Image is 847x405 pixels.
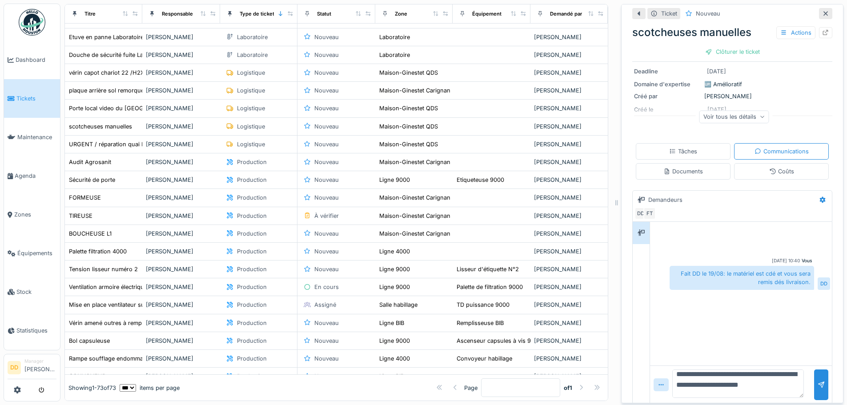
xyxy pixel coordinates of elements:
div: Logistique [237,122,265,131]
div: [PERSON_NAME] [146,158,216,166]
div: Ligne 9000 [379,283,410,291]
div: Nouveau [314,193,339,202]
div: [PERSON_NAME] [534,68,604,77]
div: Maison-Ginestet Carignan [379,193,450,202]
div: À vérifier [314,212,339,220]
div: Laboratoire [379,33,410,41]
div: Maison-Ginestet QDS [379,140,438,148]
div: En cours [314,283,339,291]
div: [PERSON_NAME] [534,104,604,112]
div: CONVOYEUR [69,372,106,381]
div: TIREUSE [69,212,92,220]
div: DD [818,277,830,290]
span: Statistiques [16,326,56,335]
div: Nouveau [314,176,339,184]
div: [PERSON_NAME] [146,193,216,202]
div: Tension lisseur numéro 2 [69,265,138,273]
div: [PERSON_NAME] [146,301,216,309]
div: Salle habillage [379,301,417,309]
div: Logistique [237,140,265,148]
div: Maison-Ginestet QDS [379,68,438,77]
div: 🆙 Amélioratif [634,80,831,88]
span: Stock [16,288,56,296]
div: Responsable [162,10,193,17]
a: Équipements [4,234,60,273]
div: [PERSON_NAME] [534,319,604,327]
div: Ascenseur capsules à vis 9000 [457,337,542,345]
div: [PERSON_NAME] [534,372,604,381]
div: Nouveau [314,122,339,131]
div: Assigné [314,301,336,309]
div: [PERSON_NAME] [534,158,604,166]
div: Production [237,301,267,309]
div: Page [464,383,478,392]
a: Tickets [4,79,60,118]
div: Deadline [634,67,701,76]
div: Logistique [237,68,265,77]
li: [PERSON_NAME] [24,358,56,377]
div: Documents [663,167,703,176]
div: Production [237,158,267,166]
div: Production [237,212,267,220]
div: [PERSON_NAME] [534,33,604,41]
div: [PERSON_NAME] [534,51,604,59]
div: [PERSON_NAME] [146,68,216,77]
div: Équipement [472,10,502,17]
div: Maison-Ginestet QDS [379,122,438,131]
div: Audit Agrosanit [69,158,111,166]
div: [DATE] [707,67,726,76]
div: [PERSON_NAME] [534,86,604,95]
div: [PERSON_NAME] [534,212,604,220]
span: Agenda [15,172,56,180]
span: Dashboard [16,56,56,64]
div: Actions [776,26,815,39]
a: Statistiques [4,311,60,350]
div: [PERSON_NAME] [146,212,216,220]
a: Dashboard [4,40,60,79]
div: Nouveau [314,140,339,148]
div: Nouveau [314,247,339,256]
div: Mise en place ventilateur sur armoire TD puissance 9000 [69,301,224,309]
div: [PERSON_NAME] [534,301,604,309]
div: Etiqueteuse 9000 [457,176,504,184]
div: Demandeurs [648,196,682,204]
div: Voir tous les détails [699,110,769,123]
div: Coûts [769,167,794,176]
img: Badge_color-CXgf-gQk.svg [19,9,45,36]
div: Sécurité de porte [69,176,115,184]
div: Manager [24,358,56,365]
li: DD [8,361,21,374]
div: [PERSON_NAME] [146,33,216,41]
div: Demandé par [550,10,582,17]
div: [PERSON_NAME] [146,229,216,238]
div: Nouveau [314,33,339,41]
div: Maison-Ginestet Carignan [379,212,450,220]
div: Zone [395,10,407,17]
div: Nouveau [314,68,339,77]
span: Équipements [17,249,56,257]
div: Maison-Ginestet QDS [379,104,438,112]
div: Production [237,229,267,238]
div: Ticket [661,9,677,18]
div: FT [643,207,656,220]
div: Showing 1 - 73 of 73 [68,383,116,392]
div: Ligne 9000 [379,265,410,273]
div: Production [237,283,267,291]
div: Nouveau [314,51,339,59]
div: Maison-Ginestet Carignan [379,229,450,238]
div: [PERSON_NAME] [534,176,604,184]
div: Nouveau [314,86,339,95]
div: Ligne BIB [379,319,404,327]
div: [PERSON_NAME] [146,140,216,148]
div: Titre [84,10,96,17]
div: Domaine d'expertise [634,80,701,88]
div: Nouveau [314,319,339,327]
div: Remplisseuse BIB [457,319,504,327]
div: [PERSON_NAME] [534,337,604,345]
div: Porte local video du [GEOGRAPHIC_DATA] [69,104,184,112]
div: Production [237,265,267,273]
span: Maintenance [17,133,56,141]
div: Créé par [634,92,701,100]
div: BOUCHEUSE L1 [69,229,112,238]
div: Ventilation armoire électrique palette [69,283,167,291]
